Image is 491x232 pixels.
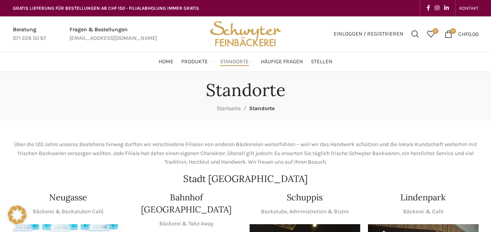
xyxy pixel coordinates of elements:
span: Stellen [311,58,332,66]
span: Häufige Fragen [261,58,303,66]
h2: Stadt [GEOGRAPHIC_DATA] [13,174,479,184]
img: Bäckerei Schwyter [207,16,284,52]
a: Site logo [207,30,284,37]
a: 0 [423,26,439,42]
a: KONTAKT [459,0,479,16]
a: Startseite [217,105,241,112]
span: 0 [432,28,438,34]
a: Häufige Fragen [261,54,303,70]
bdi: 0.00 [458,30,479,37]
h4: Lindenpark [400,191,446,203]
div: Main navigation [9,54,482,70]
a: Stellen [311,54,332,70]
a: Einloggen / Registrieren [330,26,407,42]
p: Über die 120 Jahre unseres Bestehens hinweg durften wir verschiedene Filialen von anderen Bäckere... [13,140,479,166]
a: Linkedin social link [442,3,451,14]
p: Bäckerei & Backstuben Café [33,207,104,216]
span: Produkte [181,58,208,66]
h4: Neugasse [49,191,87,203]
span: Standorte [249,105,275,112]
span: KONTAKT [459,5,479,11]
a: Produkte [181,54,212,70]
a: Suchen [407,26,423,42]
h4: Bahnhof [GEOGRAPHIC_DATA] [131,191,242,216]
a: Instagram social link [432,3,442,14]
a: Facebook social link [424,3,432,14]
span: CHF [458,30,468,37]
div: Meine Wunschliste [423,26,439,42]
a: 0 CHF0.00 [441,26,482,42]
h4: Schuppis [287,191,323,203]
span: 0 [450,28,456,34]
a: Infobox link [70,25,157,43]
p: Bäckerei & Café [403,207,443,216]
a: Infobox link [13,25,46,43]
span: Einloggen / Registrieren [334,31,404,37]
a: Home [159,54,173,70]
div: Secondary navigation [455,0,482,16]
h1: Standorte [206,80,286,100]
a: Standorte [220,54,253,70]
span: Home [159,58,173,66]
p: Backstube, Administration & Bistro [261,207,349,216]
span: GRATIS LIEFERUNG FÜR BESTELLUNGEN AB CHF 150 - FILIALABHOLUNG IMMER GRATIS [13,5,199,11]
span: Standorte [220,58,249,66]
p: Bäckerei & Take Away [159,220,214,228]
